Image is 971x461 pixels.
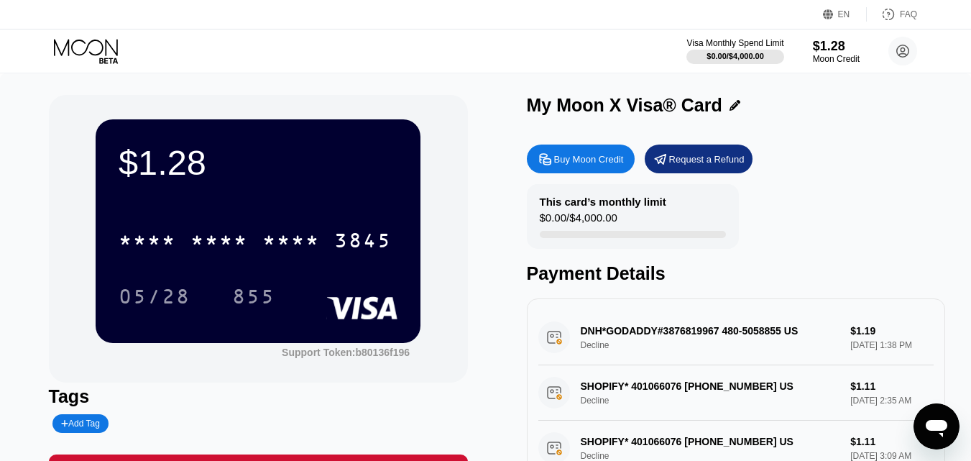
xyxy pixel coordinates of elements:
div: $1.28Moon Credit [813,39,860,64]
div: Visa Monthly Spend Limit [686,38,783,48]
div: Buy Moon Credit [554,153,624,165]
div: Moon Credit [813,54,860,64]
div: FAQ [867,7,917,22]
div: Request a Refund [645,145,753,173]
div: Request a Refund [669,153,745,165]
div: $1.28 [119,142,397,183]
div: $1.28 [813,39,860,54]
div: $0.00 / $4,000.00 [707,52,764,60]
div: Support Token: b80136f196 [282,347,410,358]
div: $0.00 / $4,000.00 [540,211,617,231]
div: FAQ [900,9,917,19]
div: This card’s monthly limit [540,196,666,208]
div: Visa Monthly Spend Limit$0.00/$4,000.00 [686,38,783,64]
div: 05/28 [108,278,201,314]
div: 05/28 [119,287,190,310]
iframe: Button to launch messaging window [914,403,960,449]
div: Payment Details [527,263,946,284]
div: EN [838,9,850,19]
div: Tags [49,386,468,407]
div: 855 [221,278,286,314]
div: Buy Moon Credit [527,145,635,173]
div: Support Token:b80136f196 [282,347,410,358]
div: EN [823,7,867,22]
div: 855 [232,287,275,310]
div: My Moon X Visa® Card [527,95,722,116]
div: Add Tag [61,419,100,429]
div: Add Tag [52,414,109,433]
div: 3845 [334,231,392,254]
